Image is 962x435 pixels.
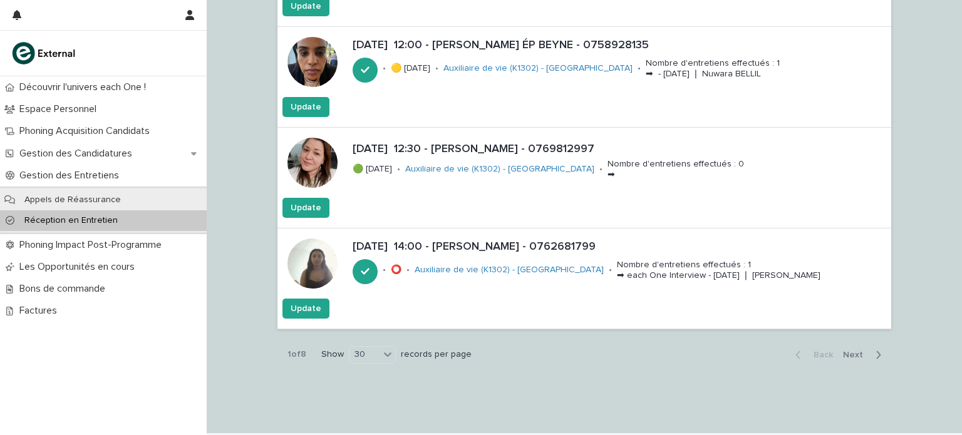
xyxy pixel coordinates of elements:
[785,349,838,361] button: Back
[14,103,106,115] p: Espace Personnel
[14,195,131,205] p: Appels de Réassurance
[282,97,329,117] button: Update
[608,159,744,180] p: Nombre d'entretiens effectués : 0 ➡
[277,228,891,329] a: [DATE] 14:00 - [PERSON_NAME] - 0762681799•⭕•Auxiliaire de vie (K1302) - [GEOGRAPHIC_DATA] •Nombre...
[291,202,321,214] span: Update
[435,63,438,74] p: •
[843,351,871,359] span: Next
[401,349,472,360] p: records per page
[609,265,612,275] p: •
[638,63,641,74] p: •
[838,349,891,361] button: Next
[282,299,329,319] button: Update
[353,164,392,175] p: 🟢 [DATE]
[391,63,430,74] p: 🟡 [DATE]
[415,265,604,275] a: Auxiliaire de vie (K1302) - [GEOGRAPHIC_DATA]
[14,125,160,137] p: Phoning Acquisition Candidats
[406,265,410,275] p: •
[14,283,115,295] p: Bons de commande
[349,348,380,361] div: 30
[353,39,886,53] p: [DATE] 12:00 - [PERSON_NAME] ÉP BEYNE - 0758928135
[14,148,142,160] p: Gestion des Candidatures
[277,339,316,370] p: 1 of 8
[14,170,129,182] p: Gestion des Entretiens
[14,239,172,251] p: Phoning Impact Post-Programme
[383,265,386,275] p: •
[353,240,886,254] p: [DATE] 14:00 - [PERSON_NAME] - 0762681799
[397,164,400,175] p: •
[14,81,156,93] p: Découvrir l'univers each One !
[14,305,67,317] p: Factures
[599,164,603,175] p: •
[443,63,633,74] a: Auxiliaire de vie (K1302) - [GEOGRAPHIC_DATA]
[277,27,891,128] a: [DATE] 12:00 - [PERSON_NAME] ÉP BEYNE - 0758928135•🟡 [DATE]•Auxiliaire de vie (K1302) - [GEOGRAPH...
[282,198,329,218] button: Update
[10,41,79,66] img: bc51vvfgR2QLHU84CWIQ
[14,215,128,226] p: Réception en Entretien
[617,260,820,281] p: Nombre d'entretiens effectués : 1 ➡ each One Interview - [DATE] ❘ [PERSON_NAME]
[353,143,886,156] p: [DATE] 12:30 - [PERSON_NAME] - 0769812997
[806,351,833,359] span: Back
[391,265,401,275] p: ⭕
[291,101,321,113] span: Update
[277,128,891,228] a: [DATE] 12:30 - [PERSON_NAME] - 0769812997🟢 [DATE]•Auxiliaire de vie (K1302) - [GEOGRAPHIC_DATA] •...
[291,302,321,315] span: Update
[14,261,145,273] p: Les Opportunités en cours
[405,164,594,175] a: Auxiliaire de vie (K1302) - [GEOGRAPHIC_DATA]
[321,349,344,360] p: Show
[383,63,386,74] p: •
[646,58,780,79] p: Nombre d'entretiens effectués : 1 ➡ - [DATE] ❘ Nuwara BELLIL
